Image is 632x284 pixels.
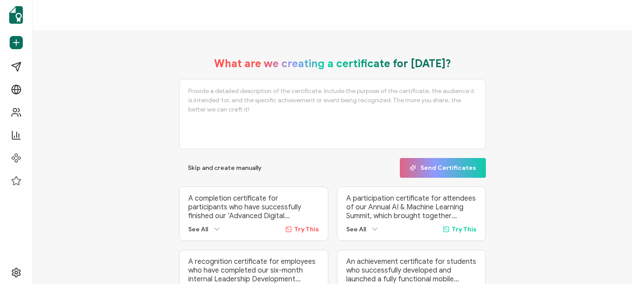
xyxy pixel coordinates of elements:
[452,226,477,233] span: Try This
[188,257,319,284] p: A recognition certificate for employees who have completed our six-month internal Leadership Deve...
[294,226,319,233] span: Try This
[188,165,262,171] span: Skip and create manually
[188,194,319,220] p: A completion certificate for participants who have successfully finished our ‘Advanced Digital Ma...
[214,57,451,70] h1: What are we creating a certificate for [DATE]?
[346,257,477,284] p: An achievement certificate for students who successfully developed and launched a fully functiona...
[400,158,486,178] button: Send Certificates
[179,158,270,178] button: Skip and create manually
[409,165,476,171] span: Send Certificates
[346,194,477,220] p: A participation certificate for attendees of our Annual AI & Machine Learning Summit, which broug...
[346,226,366,233] span: See All
[188,226,208,233] span: See All
[9,6,23,24] img: sertifier-logomark-colored.svg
